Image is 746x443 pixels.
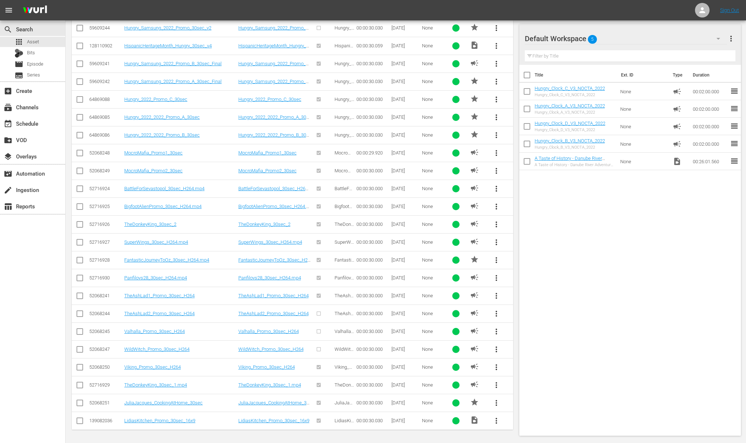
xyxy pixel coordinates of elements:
span: reorder [730,122,739,130]
span: AD [470,237,479,246]
span: TheDonkeyKing_30sec_1.mp4 [335,382,354,404]
span: MocroMafia_Promo2_30sec [335,168,354,190]
span: more_vert [492,184,501,193]
div: 00:00:30.030 [356,204,389,209]
a: SuperWings_30sec_H264.mp4 [238,239,302,245]
a: Viking_Promo_30sec_H264 [238,364,295,370]
a: TheAshLad1_Promo_30sec_H264 [238,293,309,298]
span: PROMO [470,398,479,407]
span: more_vert [492,149,501,157]
div: None [422,293,442,298]
th: Title [535,65,617,85]
span: Hungry_Samsung_2022_Promo_30sec_v2 [335,25,354,52]
div: [DATE] [391,221,420,227]
button: more_vert [488,19,505,37]
div: [DATE] [391,43,420,48]
span: Hungry_2022_Promo_C_30sec [335,97,354,118]
span: Viking_Promo_30sec_H264 [335,364,354,381]
span: PROMO [470,112,479,121]
a: HispanicHeritageMonth_Hungry_30sec_v4 [238,43,309,54]
div: [DATE] [391,204,420,209]
span: Overlays [4,152,12,161]
span: Hungry_2022_2022_Promo_B_30sec [335,132,354,160]
div: 00:00:30.030 [356,114,389,120]
div: None [422,382,442,388]
span: more_vert [492,131,501,140]
div: 64869086 [89,132,122,138]
button: more_vert [488,144,505,162]
span: Ad [673,87,681,96]
span: more_vert [492,327,501,336]
span: MocroMafia_Promo1_30sec [335,150,354,172]
span: more_vert [492,202,501,211]
span: more_vert [492,363,501,372]
div: None [422,61,442,66]
td: 00:26:01.560 [690,153,730,170]
div: A Taste of History - Danube River Adventure | Part 1 [535,162,615,167]
td: 00:02:00.000 [690,83,730,100]
div: [DATE] [391,186,420,191]
span: more_vert [492,59,501,68]
div: [DATE] [391,79,420,84]
a: BattleForSevastopol_30sec_H264.mp4 [238,186,309,197]
span: Series [27,71,40,79]
a: TheAshLad1_Promo_30sec_H264 [124,293,195,298]
span: reorder [730,104,739,113]
span: more_vert [492,291,501,300]
td: None [617,118,670,135]
a: Hungry_Clock_C_V3_NOCTA_2022 [535,86,605,91]
div: 52068245 [89,329,122,334]
button: more_vert [488,91,505,108]
span: BattleForSevastopol_30sec_H264.mp4 [335,186,354,213]
span: more_vert [492,381,501,389]
div: None [422,364,442,370]
div: [DATE] [391,257,420,263]
a: Hungry_Samsung_2022_Promo_A_30sec_Final [124,79,222,84]
span: Reports [4,202,12,211]
span: SuperWings_30sec_H264.mp4 [335,239,354,261]
div: 00:00:30.000 [356,293,389,298]
span: AD [470,59,479,67]
button: more_vert [488,251,505,269]
span: Video [470,41,479,50]
span: more_vert [492,399,501,407]
div: 52068250 [89,364,122,370]
span: AD [470,219,479,228]
a: MocroMafia_Promo2_30sec [238,168,297,173]
div: 52068241 [89,293,122,298]
td: None [617,135,670,153]
a: Panfilovs28_30sec_H264.mp4 [124,275,187,281]
div: 00:00:30.030 [356,132,389,138]
div: None [422,239,442,245]
button: more_vert [488,37,505,55]
span: Schedule [4,119,12,128]
div: 64869088 [89,97,122,102]
div: 52068244 [89,311,122,316]
span: AD [470,362,479,371]
div: 00:00:30.030 [356,25,389,31]
button: more_vert [488,55,505,72]
div: 59609244 [89,25,122,31]
div: [DATE] [391,61,420,66]
a: Hungry_2022_2022_Promo_A_30sec [238,114,309,125]
a: SuperWings_30sec_H264.mp4 [124,239,188,245]
th: Ext. ID [617,65,669,85]
button: more_vert [727,30,735,47]
a: JuliaJacques_CookingAtHome_30sec [124,400,203,405]
button: more_vert [488,323,505,340]
span: PROMO [470,94,479,103]
span: Asset [15,38,23,46]
a: Hungry_Samsung_2022_Promo_B_30sec_Final [124,61,222,66]
span: Asset [27,38,39,46]
span: AD [470,326,479,335]
div: None [422,257,442,263]
div: None [422,114,442,120]
a: FantasticJourneyToOz_30sec_H264.mp4 [124,257,209,263]
span: Hungry_Samsung_2022_Promo_B_30sec_Final [335,61,354,88]
span: Episode [15,60,23,68]
a: Hungry_2022_2022_Promo_B_30sec [124,132,200,138]
button: more_vert [488,180,505,197]
div: [DATE] [391,239,420,245]
a: Hungry_Samsung_2022_Promo_A_30sec_Final [238,79,309,90]
span: more_vert [492,220,501,229]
